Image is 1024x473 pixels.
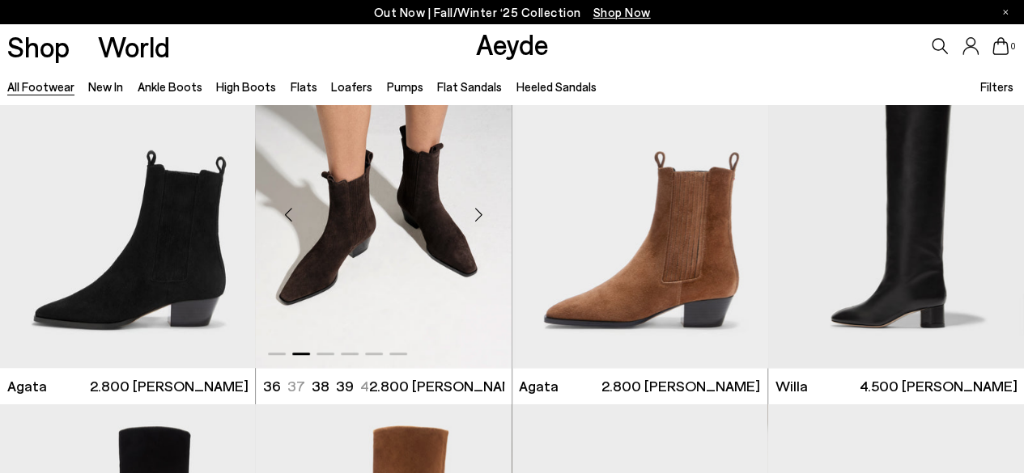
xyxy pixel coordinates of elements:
div: 1 / 6 [768,48,1024,369]
a: New In [88,79,123,94]
a: Willa 4.500 [PERSON_NAME] [768,368,1024,404]
a: World [98,32,170,61]
a: Next slide Previous slide [256,48,511,369]
a: 36 37 38 39 41 + 2.800 [PERSON_NAME] [256,368,511,404]
span: 2.800 [PERSON_NAME] [369,376,528,396]
a: Next slide Previous slide [512,48,767,369]
a: 0 [992,37,1009,55]
a: Heeled Sandals [516,79,596,94]
ul: variant [263,376,369,396]
a: Loafers [331,79,372,94]
span: Willa [775,376,807,396]
img: Willa Leather Over-Knee Boots [768,48,1024,369]
span: 0 [1009,42,1017,51]
img: Agata Suede Ankle Boots [512,48,768,369]
a: All Footwear [7,79,74,94]
a: Aeyde [475,27,548,61]
span: 4.500 [PERSON_NAME] [859,376,1017,396]
a: Pumps [386,79,423,94]
div: Previous slide [264,190,312,239]
span: Filters [980,79,1013,94]
a: Agata 2.800 [PERSON_NAME] [512,368,767,404]
a: 6 / 6 1 / 6 2 / 6 3 / 6 4 / 6 5 / 6 6 / 6 1 / 6 Next slide Previous slide [768,48,1024,369]
div: 1 / 6 [512,48,768,369]
img: Agata Suede Ankle Boots [256,48,512,369]
div: 2 / 6 [256,48,512,369]
span: 2.800 [PERSON_NAME] [90,376,249,396]
a: Shop [7,32,70,61]
a: Flat Sandals [437,79,502,94]
li: 39 [336,376,354,396]
a: Ankle Boots [138,79,202,94]
span: 2.800 [PERSON_NAME] [601,376,760,396]
li: 36 [263,376,281,396]
span: Navigate to /collections/new-in [593,5,651,19]
a: High Boots [216,79,276,94]
div: Next slide [455,190,504,239]
p: Out Now | Fall/Winter ‘25 Collection [374,2,651,23]
li: 38 [312,376,329,396]
span: Agata [519,376,559,396]
span: Agata [7,376,47,396]
a: Flats [291,79,317,94]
